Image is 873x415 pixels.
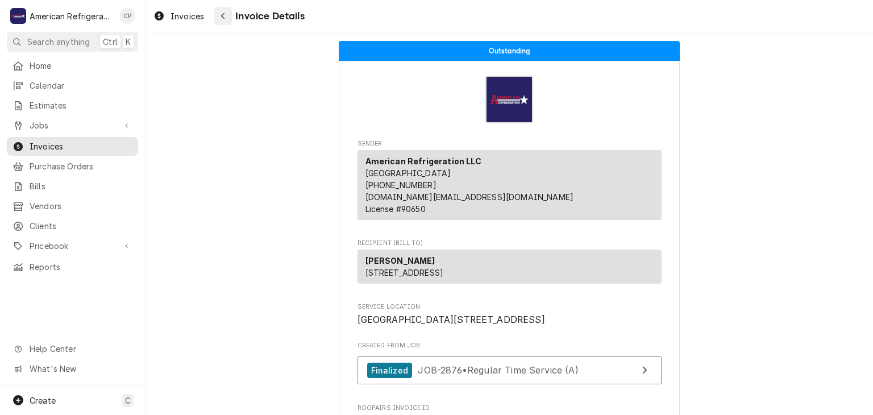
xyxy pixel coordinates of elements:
a: Vendors [7,197,138,215]
div: Sender [357,150,662,225]
span: Service Location [357,302,662,312]
span: Service Location [357,313,662,327]
div: Service Location [357,302,662,327]
img: Logo [485,76,533,123]
a: Invoices [7,137,138,156]
span: Clients [30,220,132,232]
span: Outstanding [489,47,530,55]
a: Go to Pricebook [7,236,138,255]
a: Estimates [7,96,138,115]
div: Sender [357,150,662,220]
a: Calendar [7,76,138,95]
button: Navigate back [214,7,232,25]
div: Finalized [367,363,412,378]
div: Status [339,41,680,61]
span: Search anything [27,36,90,48]
span: Sender [357,139,662,148]
div: Invoice Sender [357,139,662,225]
span: Invoice Details [232,9,304,24]
span: [GEOGRAPHIC_DATA] [365,168,451,178]
a: [PHONE_NUMBER] [365,180,436,190]
a: Go to Jobs [7,116,138,135]
a: Home [7,56,138,75]
span: Create [30,396,56,405]
a: Go to What's New [7,359,138,378]
div: Invoice Recipient [357,239,662,289]
span: Created From Job [357,341,662,350]
div: Cordel Pyle's Avatar [119,8,135,24]
span: Roopairs Invoice ID [357,404,662,413]
span: License # 90650 [365,204,426,214]
span: Help Center [30,343,131,355]
a: Invoices [149,7,209,26]
a: Go to Help Center [7,339,138,358]
span: Estimates [30,99,132,111]
span: Reports [30,261,132,273]
div: Recipient (Bill To) [357,250,662,288]
a: Purchase Orders [7,157,138,176]
a: Reports [7,258,138,276]
div: A [10,8,26,24]
span: Ctrl [103,36,118,48]
span: Home [30,60,132,72]
span: Recipient (Bill To) [357,239,662,248]
span: Calendar [30,80,132,92]
span: Purchase Orders [30,160,132,172]
div: CP [119,8,135,24]
span: Invoices [30,140,132,152]
span: Vendors [30,200,132,212]
button: Search anythingCtrlK [7,32,138,52]
span: K [126,36,131,48]
a: View Job [357,356,662,384]
div: American Refrigeration LLC [30,10,113,22]
a: [DOMAIN_NAME][EMAIL_ADDRESS][DOMAIN_NAME] [365,192,574,202]
span: What's New [30,363,131,375]
div: Created From Job [357,341,662,390]
span: [GEOGRAPHIC_DATA][STREET_ADDRESS] [357,314,545,325]
span: Bills [30,180,132,192]
div: Recipient (Bill To) [357,250,662,284]
a: Clients [7,217,138,235]
span: JOB-2876 • Regular Time Service (A) [418,364,578,376]
a: Bills [7,177,138,196]
span: [STREET_ADDRESS] [365,268,444,277]
span: C [125,395,131,406]
span: Pricebook [30,240,115,252]
span: Jobs [30,119,115,131]
div: American Refrigeration LLC's Avatar [10,8,26,24]
span: Invoices [171,10,204,22]
strong: [PERSON_NAME] [365,256,435,265]
strong: American Refrigeration LLC [365,156,482,166]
